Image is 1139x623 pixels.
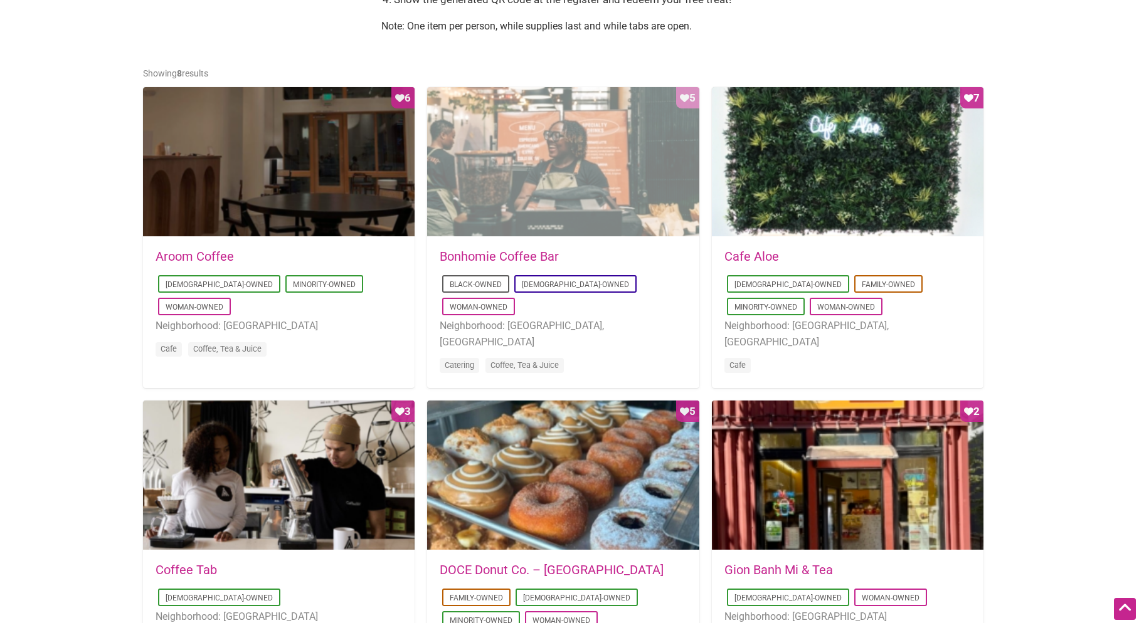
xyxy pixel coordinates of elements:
a: Woman-Owned [817,303,875,311]
a: Family-Owned [450,594,503,602]
a: Family-Owned [862,280,915,289]
li: Neighborhood: [GEOGRAPHIC_DATA] [156,318,402,334]
a: Cafe Aloe [724,249,779,264]
a: Cafe [729,360,746,370]
a: Bonhomie Coffee Bar [440,249,559,264]
a: Woman-Owned [862,594,919,602]
a: DOCE Donut Co. – [GEOGRAPHIC_DATA] [440,562,664,577]
a: Coffee, Tea & Juice [490,360,559,370]
a: Coffee Tab [156,562,217,577]
a: Minority-Owned [293,280,356,289]
a: Cafe [161,344,177,353]
p: Note: One item per person, while supplies last and while tabs are open. [381,18,758,34]
a: Gion Banh Mi & Tea [724,562,833,577]
a: Woman-Owned [166,303,223,311]
a: Catering [445,360,474,370]
li: Neighborhood: [GEOGRAPHIC_DATA], [GEOGRAPHIC_DATA] [724,318,971,350]
li: Neighborhood: [GEOGRAPHIC_DATA], [GEOGRAPHIC_DATA] [440,318,686,350]
a: [DEMOGRAPHIC_DATA]-Owned [734,594,842,602]
span: Showing results [143,68,208,78]
a: Minority-Owned [734,303,797,311]
a: [DEMOGRAPHIC_DATA]-Owned [522,280,629,289]
a: Coffee, Tea & Juice [193,344,262,353]
b: 8 [177,68,182,78]
a: Woman-Owned [450,303,507,311]
a: [DEMOGRAPHIC_DATA]-Owned [166,594,273,602]
a: [DEMOGRAPHIC_DATA]-Owned [734,280,842,289]
a: Black-Owned [450,280,502,289]
a: Aroom Coffee [156,249,234,264]
a: [DEMOGRAPHIC_DATA]-Owned [166,280,273,289]
div: Scroll Back to Top [1114,598,1136,620]
a: [DEMOGRAPHIC_DATA]-Owned [523,594,630,602]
